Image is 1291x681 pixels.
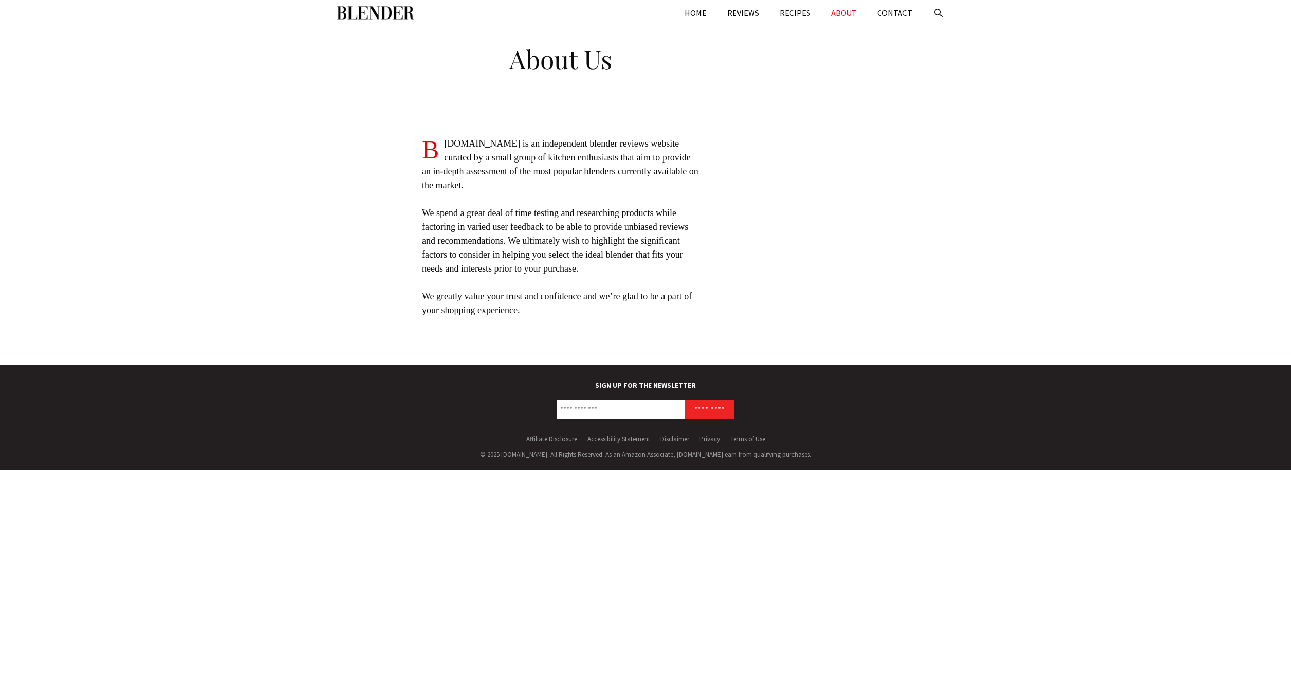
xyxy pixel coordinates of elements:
a: Terms of Use [730,435,765,443]
div: © 2025 [DOMAIN_NAME]. All Rights Reserved. As an Amazon Associate, [DOMAIN_NAME] earn from qualif... [337,450,954,460]
p: [DOMAIN_NAME] is an independent blender reviews website curated by a small group of kitchen enthu... [422,137,699,192]
iframe: Advertisement [800,41,938,350]
a: Disclaimer [660,435,689,443]
label: SIGN UP FOR THE NEWSLETTER [337,381,954,395]
a: Affiliate Disclosure [526,435,577,443]
h1: About Us [345,36,777,77]
p: We greatly value your trust and confidence and we’re glad to be a part of your shopping experience. [422,290,699,317]
a: Accessibility Statement [587,435,650,443]
a: Privacy [699,435,720,443]
p: We spend a great deal of time testing and researching products while factoring in varied user fee... [422,206,699,276]
span: B [422,137,439,163]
